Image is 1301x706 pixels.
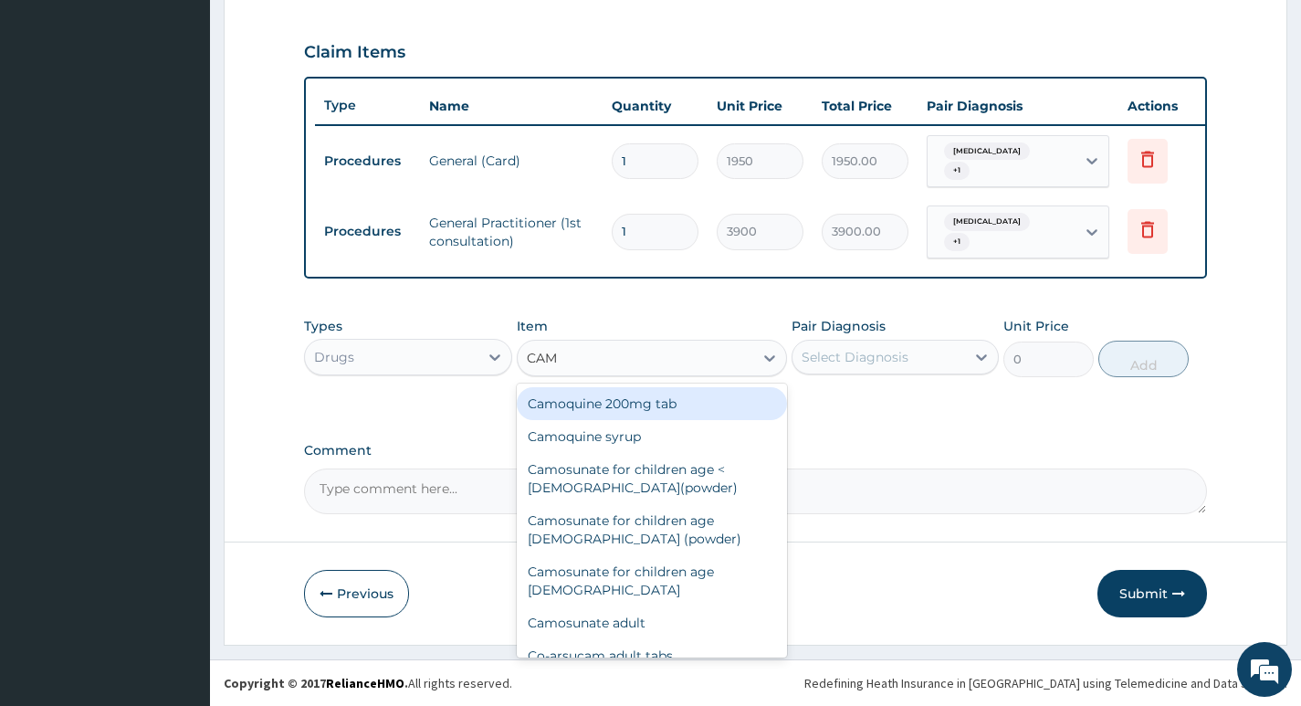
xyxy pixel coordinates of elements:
div: Co-arsucam adult tabs [517,639,788,672]
label: Pair Diagnosis [792,317,886,335]
td: Procedures [315,215,420,248]
div: Camosunate adult [517,606,788,639]
span: + 1 [944,233,970,251]
th: Pair Diagnosis [918,88,1118,124]
label: Unit Price [1003,317,1069,335]
th: Name [420,88,603,124]
textarea: Type your message and hit 'Enter' [9,499,348,563]
td: General (Card) [420,142,603,179]
div: Minimize live chat window [299,9,343,53]
h3: Claim Items [304,43,405,63]
th: Actions [1118,88,1210,124]
th: Quantity [603,88,708,124]
td: Procedures [315,144,420,178]
td: General Practitioner (1st consultation) [420,205,603,259]
button: Submit [1097,570,1207,617]
strong: Copyright © 2017 . [224,675,408,691]
img: d_794563401_company_1708531726252_794563401 [34,91,74,137]
button: Previous [304,570,409,617]
th: Unit Price [708,88,813,124]
div: Drugs [314,348,354,366]
button: Add [1098,341,1189,377]
div: Camosunate for children age < [DEMOGRAPHIC_DATA](powder) [517,453,788,504]
div: Camoquine 200mg tab [517,387,788,420]
label: Types [304,319,342,334]
div: Select Diagnosis [802,348,908,366]
span: We're online! [106,230,252,415]
label: Comment [304,443,1207,458]
a: RelianceHMO [326,675,404,691]
div: Camosunate for children age [DEMOGRAPHIC_DATA] (powder) [517,504,788,555]
span: [MEDICAL_DATA] [944,142,1030,161]
div: Camosunate for children age [DEMOGRAPHIC_DATA] [517,555,788,606]
footer: All rights reserved. [210,659,1301,706]
th: Total Price [813,88,918,124]
span: [MEDICAL_DATA] [944,213,1030,231]
div: Camoquine syrup [517,420,788,453]
div: Redefining Heath Insurance in [GEOGRAPHIC_DATA] using Telemedicine and Data Science! [804,674,1287,692]
label: Item [517,317,548,335]
th: Type [315,89,420,122]
div: Chat with us now [95,102,307,126]
span: + 1 [944,162,970,180]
